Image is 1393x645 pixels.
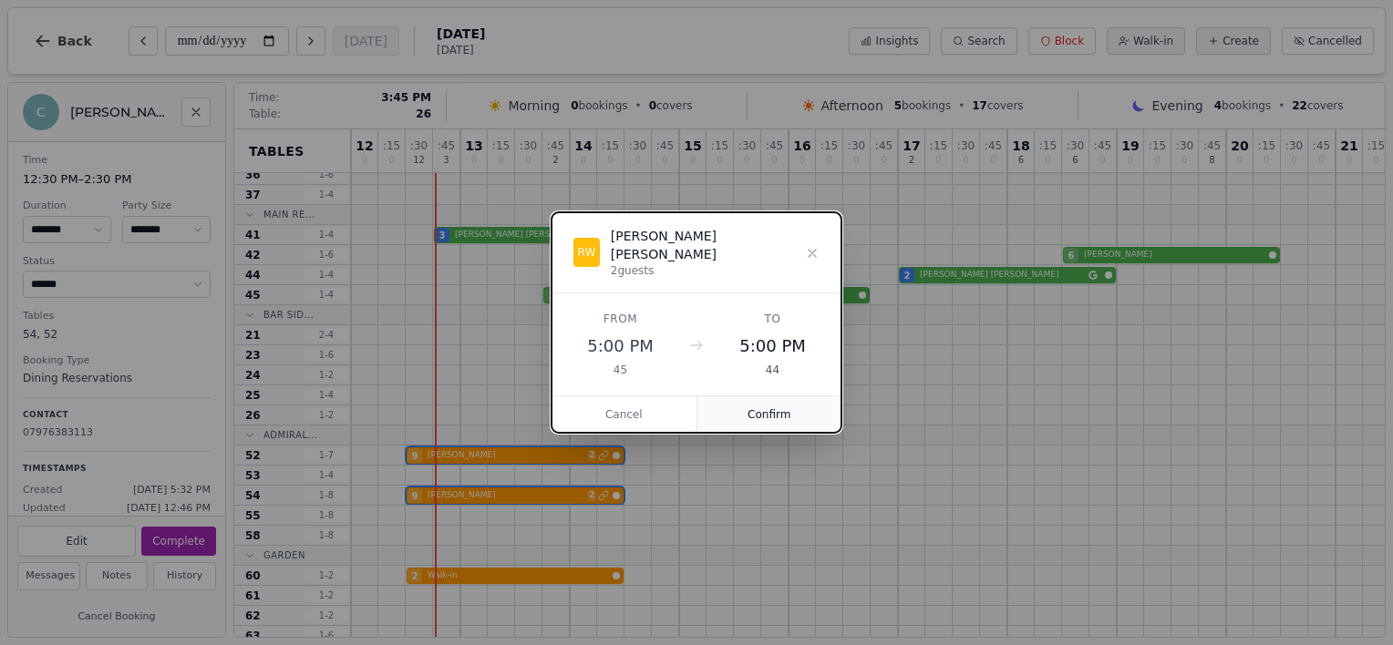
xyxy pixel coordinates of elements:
button: Cancel [552,396,697,433]
div: 2 guests [611,263,805,278]
div: 44 [726,363,820,377]
div: 5:00 PM [573,333,667,359]
div: RW [573,238,600,267]
div: To [726,312,820,326]
div: From [573,312,667,326]
button: Confirm [697,396,842,433]
div: 45 [573,363,667,377]
div: [PERSON_NAME] [PERSON_NAME] [611,227,805,263]
div: 5:00 PM [726,333,820,359]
